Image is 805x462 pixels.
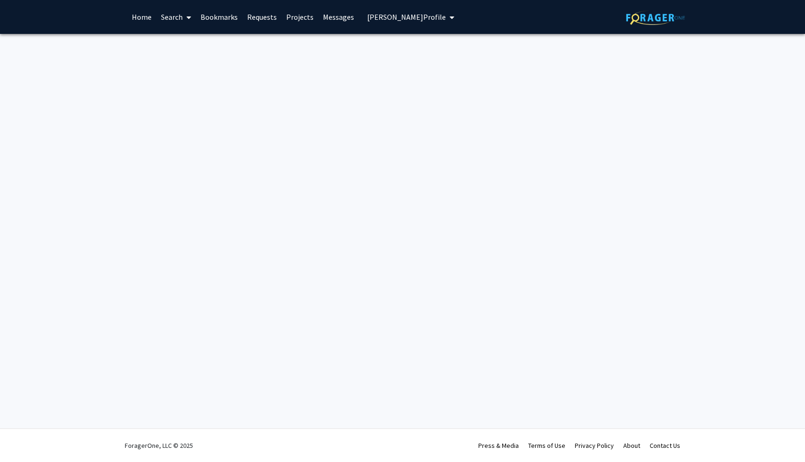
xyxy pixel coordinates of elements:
[282,0,318,33] a: Projects
[575,441,614,450] a: Privacy Policy
[318,0,359,33] a: Messages
[242,0,282,33] a: Requests
[156,0,196,33] a: Search
[196,0,242,33] a: Bookmarks
[478,441,519,450] a: Press & Media
[623,441,640,450] a: About
[367,12,446,22] span: [PERSON_NAME] Profile
[650,441,680,450] a: Contact Us
[528,441,565,450] a: Terms of Use
[626,10,685,25] img: ForagerOne Logo
[127,0,156,33] a: Home
[125,429,193,462] div: ForagerOne, LLC © 2025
